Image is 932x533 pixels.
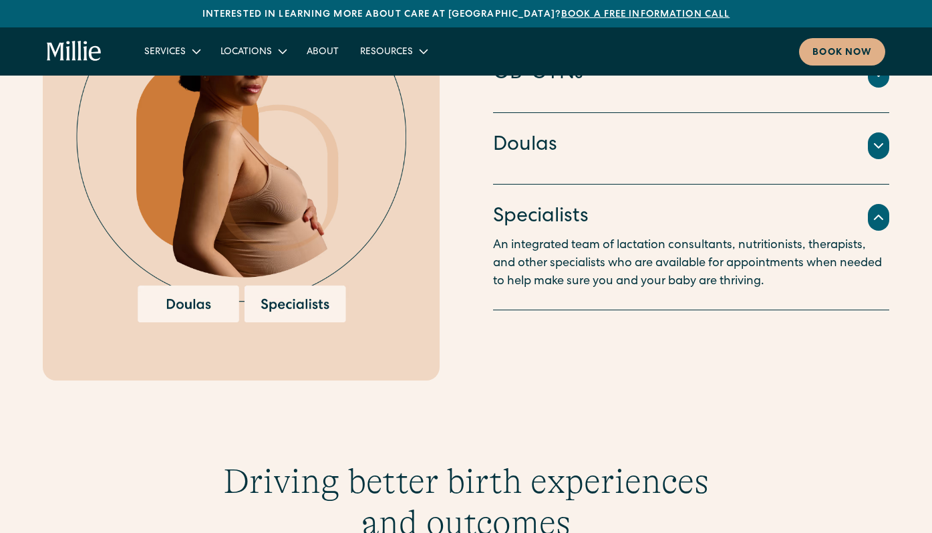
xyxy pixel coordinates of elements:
div: Locations [210,40,296,62]
div: Locations [220,45,272,60]
h4: Doulas [493,132,557,160]
a: Book a free information call [561,10,730,19]
a: home [47,41,102,62]
div: Book now [812,46,872,60]
div: Resources [349,40,437,62]
p: An integrated team of lactation consultants, nutritionists, therapists, and other specialists who... [493,237,890,291]
div: Services [134,40,210,62]
h4: Specialists [493,203,589,231]
a: About [296,40,349,62]
div: Resources [360,45,413,60]
a: Book now [799,38,885,66]
div: Services [144,45,186,60]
